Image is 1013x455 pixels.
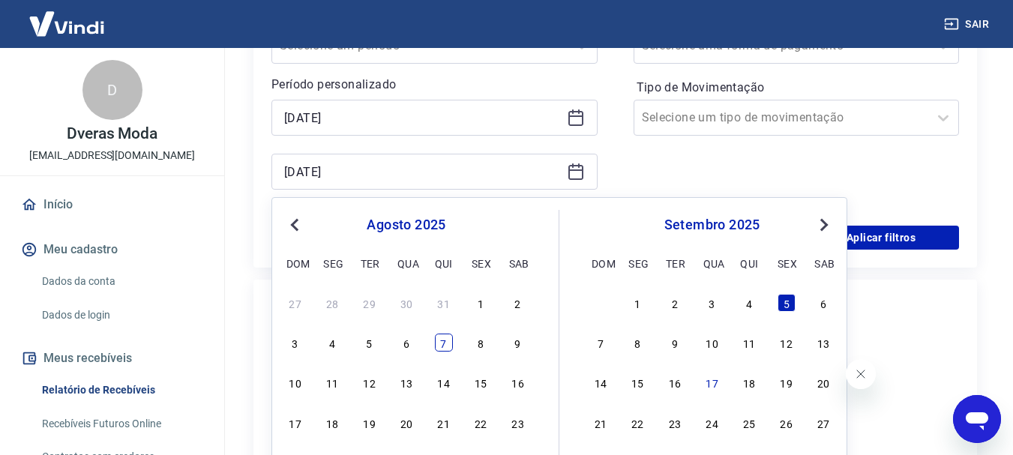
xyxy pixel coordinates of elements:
[361,294,379,312] div: Choose terça-feira, 29 de julho de 2025
[592,254,610,272] div: dom
[509,254,527,272] div: sab
[814,334,832,352] div: Choose sábado, 13 de setembro de 2025
[703,334,721,352] div: Choose quarta-feira, 10 de setembro de 2025
[361,414,379,432] div: Choose terça-feira, 19 de agosto de 2025
[472,373,490,391] div: Choose sexta-feira, 15 de agosto de 2025
[592,334,610,352] div: Choose domingo, 7 de setembro de 2025
[18,233,206,266] button: Meu cadastro
[286,373,304,391] div: Choose domingo, 10 de agosto de 2025
[36,266,206,297] a: Dados da conta
[36,375,206,406] a: Relatório de Recebíveis
[18,342,206,375] button: Meus recebíveis
[666,294,684,312] div: Choose terça-feira, 2 de setembro de 2025
[286,334,304,352] div: Choose domingo, 3 de agosto de 2025
[703,373,721,391] div: Choose quarta-feira, 17 de setembro de 2025
[846,359,876,389] iframe: Fechar mensagem
[666,254,684,272] div: ter
[778,334,796,352] div: Choose sexta-feira, 12 de setembro de 2025
[284,160,561,183] input: Data final
[397,294,415,312] div: Choose quarta-feira, 30 de julho de 2025
[36,300,206,331] a: Dados de login
[740,334,758,352] div: Choose quinta-feira, 11 de setembro de 2025
[740,414,758,432] div: Choose quinta-feira, 25 de setembro de 2025
[778,414,796,432] div: Choose sexta-feira, 26 de setembro de 2025
[814,414,832,432] div: Choose sábado, 27 de setembro de 2025
[815,216,833,234] button: Next Month
[509,373,527,391] div: Choose sábado, 16 de agosto de 2025
[435,254,453,272] div: qui
[67,126,157,142] p: Dveras Moda
[803,226,959,250] button: Aplicar filtros
[36,409,206,439] a: Recebíveis Futuros Online
[628,373,646,391] div: Choose segunda-feira, 15 de setembro de 2025
[397,414,415,432] div: Choose quarta-feira, 20 de agosto de 2025
[435,334,453,352] div: Choose quinta-feira, 7 de agosto de 2025
[323,254,341,272] div: seg
[740,254,758,272] div: qui
[435,373,453,391] div: Choose quinta-feira, 14 de agosto de 2025
[778,373,796,391] div: Choose sexta-feira, 19 de setembro de 2025
[628,254,646,272] div: seg
[814,254,832,272] div: sab
[18,188,206,221] a: Início
[284,106,561,129] input: Data inicial
[740,373,758,391] div: Choose quinta-feira, 18 de setembro de 2025
[286,254,304,272] div: dom
[509,294,527,312] div: Choose sábado, 2 de agosto de 2025
[703,294,721,312] div: Choose quarta-feira, 3 de setembro de 2025
[82,60,142,120] div: D
[941,10,995,38] button: Sair
[472,414,490,432] div: Choose sexta-feira, 22 de agosto de 2025
[472,294,490,312] div: Choose sexta-feira, 1 de agosto de 2025
[509,414,527,432] div: Choose sábado, 23 de agosto de 2025
[286,414,304,432] div: Choose domingo, 17 de agosto de 2025
[628,334,646,352] div: Choose segunda-feira, 8 de setembro de 2025
[666,414,684,432] div: Choose terça-feira, 23 de setembro de 2025
[361,373,379,391] div: Choose terça-feira, 12 de agosto de 2025
[472,334,490,352] div: Choose sexta-feira, 8 de agosto de 2025
[953,395,1001,443] iframe: Botão para abrir a janela de mensagens
[18,1,115,46] img: Vindi
[628,294,646,312] div: Choose segunda-feira, 1 de setembro de 2025
[9,10,126,22] span: Olá! Precisa de ajuda?
[589,216,835,234] div: setembro 2025
[628,414,646,432] div: Choose segunda-feira, 22 de setembro de 2025
[397,373,415,391] div: Choose quarta-feira, 13 de agosto de 2025
[592,373,610,391] div: Choose domingo, 14 de setembro de 2025
[592,414,610,432] div: Choose domingo, 21 de setembro de 2025
[286,294,304,312] div: Choose domingo, 27 de julho de 2025
[637,79,957,97] label: Tipo de Movimentação
[435,294,453,312] div: Choose quinta-feira, 31 de julho de 2025
[286,216,304,234] button: Previous Month
[814,373,832,391] div: Choose sábado, 20 de setembro de 2025
[509,334,527,352] div: Choose sábado, 9 de agosto de 2025
[666,334,684,352] div: Choose terça-feira, 9 de setembro de 2025
[703,414,721,432] div: Choose quarta-feira, 24 de setembro de 2025
[666,373,684,391] div: Choose terça-feira, 16 de setembro de 2025
[323,414,341,432] div: Choose segunda-feira, 18 de agosto de 2025
[472,254,490,272] div: sex
[592,294,610,312] div: Choose domingo, 31 de agosto de 2025
[397,254,415,272] div: qua
[323,294,341,312] div: Choose segunda-feira, 28 de julho de 2025
[814,294,832,312] div: Choose sábado, 6 de setembro de 2025
[361,254,379,272] div: ter
[778,294,796,312] div: Choose sexta-feira, 5 de setembro de 2025
[284,216,529,234] div: agosto 2025
[323,373,341,391] div: Choose segunda-feira, 11 de agosto de 2025
[361,334,379,352] div: Choose terça-feira, 5 de agosto de 2025
[271,76,598,94] p: Período personalizado
[323,334,341,352] div: Choose segunda-feira, 4 de agosto de 2025
[740,294,758,312] div: Choose quinta-feira, 4 de setembro de 2025
[435,414,453,432] div: Choose quinta-feira, 21 de agosto de 2025
[703,254,721,272] div: qua
[778,254,796,272] div: sex
[397,334,415,352] div: Choose quarta-feira, 6 de agosto de 2025
[29,148,195,163] p: [EMAIL_ADDRESS][DOMAIN_NAME]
